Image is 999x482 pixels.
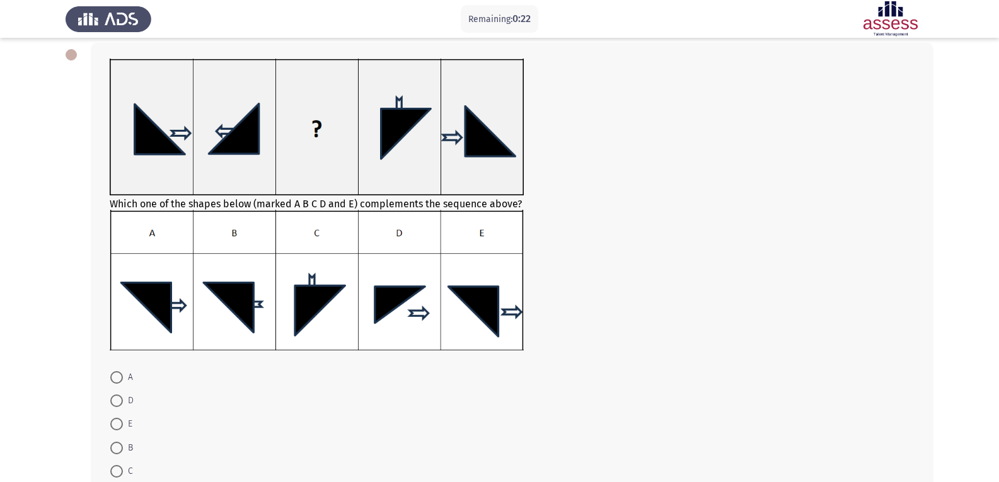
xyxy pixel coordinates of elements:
span: D [123,393,134,408]
p: Remaining: [468,11,531,27]
img: UkFYYV8wOTNfQi5wbmcxNjkxMzMzMjkxNDIx.png [110,210,524,350]
img: UkFYYV8wOTNfQS5wbmcxNjkxMzMzMjczNTI2.png [110,59,524,195]
span: 0:22 [512,13,531,25]
img: Assessment logo of Assessment En (Focus & 16PD) [848,1,933,37]
span: B [123,440,133,456]
img: Assess Talent Management logo [66,1,151,37]
span: E [123,416,132,432]
div: Which one of the shapes below (marked A B C D and E) complements the sequence above? [110,59,915,353]
span: C [123,464,133,479]
span: A [123,370,133,385]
